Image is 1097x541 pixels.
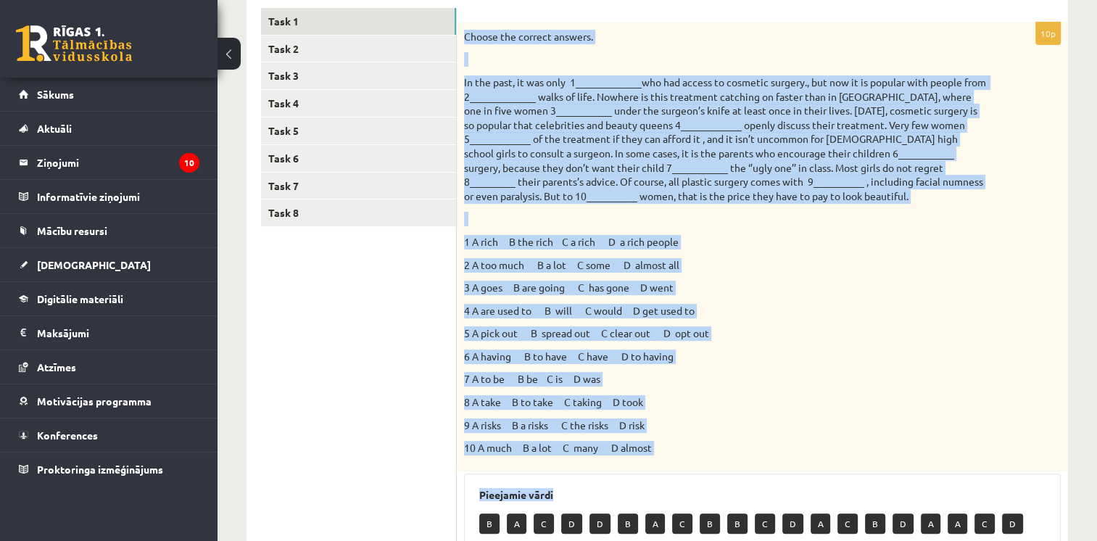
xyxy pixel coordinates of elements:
[811,513,830,534] p: A
[865,513,885,534] p: B
[727,513,748,534] p: B
[464,258,988,273] p: 2 A too much B a lot C some D almost all
[37,180,199,213] legend: Informatīvie ziņojumi
[782,513,803,534] p: D
[464,326,988,341] p: 5 A pick out B spread out C clear out D opt out
[464,441,988,455] p: 10 A much B a lot C many D almost
[479,489,1046,501] h3: Pieejamie vārdi
[16,25,132,62] a: Rīgas 1. Tālmācības vidusskola
[261,199,456,226] a: Task 8
[261,36,456,62] a: Task 2
[261,62,456,89] a: Task 3
[19,214,199,247] a: Mācību resursi
[837,513,858,534] p: C
[534,513,554,534] p: C
[464,372,988,387] p: 7 A to be B be C is D was
[261,8,456,35] a: Task 1
[37,292,123,305] span: Digitālie materiāli
[645,513,665,534] p: A
[464,281,988,295] p: 3 A goes B are going C has gone D went
[37,224,107,237] span: Mācību resursi
[261,117,456,144] a: Task 5
[672,513,692,534] p: C
[37,316,199,350] legend: Maksājumi
[479,513,500,534] p: B
[19,316,199,350] a: Maksājumi
[700,513,720,534] p: B
[561,513,582,534] p: D
[19,282,199,315] a: Digitālie materiāli
[464,75,988,203] p: In the past, it was only 1_____________who had access to cosmetic surgery., but now it is popular...
[618,513,638,534] p: B
[37,395,152,408] span: Motivācijas programma
[19,453,199,486] a: Proktoringa izmēģinājums
[37,146,199,179] legend: Ziņojumi
[974,513,995,534] p: C
[37,122,72,135] span: Aktuāli
[19,180,199,213] a: Informatīvie ziņojumi
[464,350,988,364] p: 6 A having B to have C have D to having
[261,90,456,117] a: Task 4
[179,153,199,173] i: 10
[19,350,199,384] a: Atzīmes
[507,513,526,534] p: A
[19,78,199,111] a: Sākums
[261,145,456,172] a: Task 6
[19,146,199,179] a: Ziņojumi10
[37,360,76,373] span: Atzīmes
[19,418,199,452] a: Konferences
[37,429,98,442] span: Konferences
[464,418,988,433] p: 9 A risks B a risks C the risks D risk
[1002,513,1023,534] p: D
[464,395,988,410] p: 8 A take B to take C taking D took
[755,513,775,534] p: C
[464,30,988,44] p: Choose the correct answers.
[261,173,456,199] a: Task 7
[37,463,163,476] span: Proktoringa izmēģinājums
[464,304,988,318] p: 4 A are used to B will C would D get used to
[1035,22,1061,45] p: 10p
[19,248,199,281] a: [DEMOGRAPHIC_DATA]
[19,384,199,418] a: Motivācijas programma
[589,513,610,534] p: D
[37,258,151,271] span: [DEMOGRAPHIC_DATA]
[37,88,74,101] span: Sākums
[19,112,199,145] a: Aktuāli
[464,235,988,249] p: 1 A rich B the rich C a rich D a rich people
[948,513,967,534] p: A
[921,513,940,534] p: A
[893,513,914,534] p: D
